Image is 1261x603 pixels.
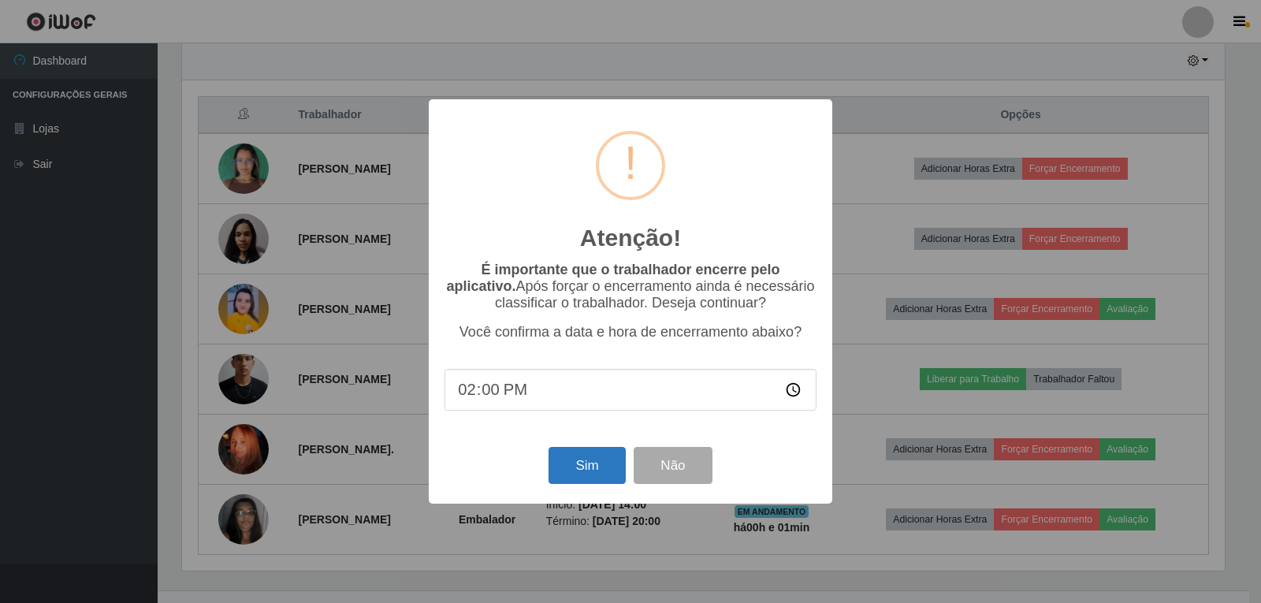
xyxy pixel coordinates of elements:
h2: Atenção! [580,224,681,252]
p: Após forçar o encerramento ainda é necessário classificar o trabalhador. Deseja continuar? [445,262,816,311]
button: Sim [549,447,625,484]
button: Não [634,447,712,484]
p: Você confirma a data e hora de encerramento abaixo? [445,324,816,341]
b: É importante que o trabalhador encerre pelo aplicativo. [446,262,779,294]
